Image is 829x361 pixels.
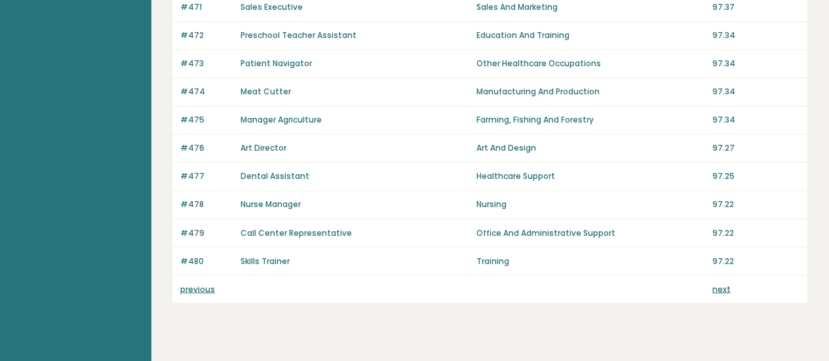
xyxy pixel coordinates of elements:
[180,58,233,69] p: #473
[476,114,704,126] p: Farming, Fishing And Forestry
[712,170,800,182] p: 97.25
[180,142,233,154] p: #476
[476,227,704,238] p: Office And Administrative Support
[712,227,800,238] p: 97.22
[712,142,800,154] p: 97.27
[712,283,730,294] a: next
[712,1,800,13] p: 97.37
[241,86,291,97] a: Meat Cutter
[241,58,312,69] a: Patient Navigator
[180,227,233,238] p: #479
[476,170,704,182] p: Healthcare Support
[180,199,233,210] p: #478
[476,255,704,267] p: Training
[712,114,800,126] p: 97.34
[241,170,309,181] a: Dental Assistant
[712,58,800,69] p: 97.34
[180,283,215,294] a: previous
[241,29,357,41] a: Preschool Teacher Assistant
[180,114,233,126] p: #475
[241,199,301,210] a: Nurse Manager
[241,114,322,125] a: Manager Agriculture
[180,29,233,41] p: #472
[180,170,233,182] p: #477
[476,199,704,210] p: Nursing
[712,29,800,41] p: 97.34
[241,227,352,238] a: Call Center Representative
[180,86,233,98] p: #474
[476,1,704,13] p: Sales And Marketing
[712,255,800,267] p: 97.22
[712,86,800,98] p: 97.34
[180,1,233,13] p: #471
[180,255,233,267] p: #480
[241,142,286,153] a: Art Director
[241,255,290,266] a: Skills Trainer
[241,1,303,12] a: Sales Executive
[476,29,704,41] p: Education And Training
[476,142,704,154] p: Art And Design
[712,199,800,210] p: 97.22
[476,86,704,98] p: Manufacturing And Production
[476,58,704,69] p: Other Healthcare Occupations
